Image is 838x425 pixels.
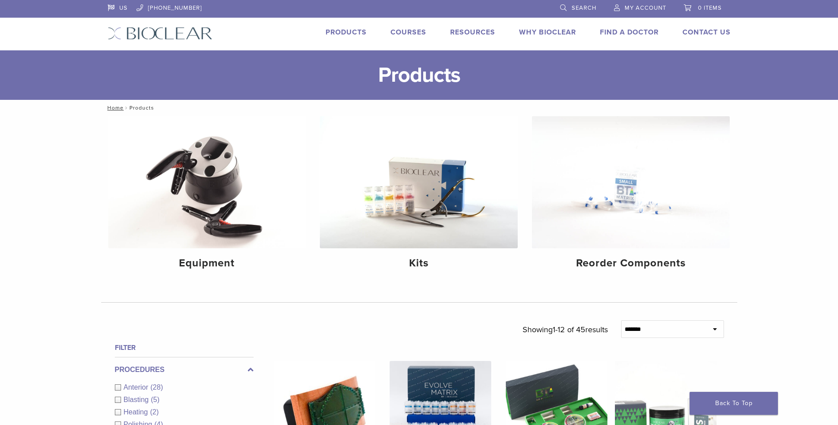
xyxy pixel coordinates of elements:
[553,325,585,334] span: 1-12 of 45
[450,28,495,37] a: Resources
[124,106,129,110] span: /
[327,255,511,271] h4: Kits
[625,4,666,11] span: My Account
[151,396,159,403] span: (5)
[539,255,723,271] h4: Reorder Components
[124,383,151,391] span: Anterior
[690,392,778,415] a: Back To Top
[523,320,608,339] p: Showing results
[124,408,150,416] span: Heating
[572,4,596,11] span: Search
[326,28,367,37] a: Products
[115,255,299,271] h4: Equipment
[532,116,730,248] img: Reorder Components
[151,383,163,391] span: (28)
[108,27,212,40] img: Bioclear
[108,116,306,248] img: Equipment
[115,364,254,375] label: Procedures
[101,100,737,116] nav: Products
[532,116,730,277] a: Reorder Components
[115,342,254,353] h4: Filter
[519,28,576,37] a: Why Bioclear
[124,396,151,403] span: Blasting
[108,116,306,277] a: Equipment
[320,116,518,248] img: Kits
[105,105,124,111] a: Home
[600,28,659,37] a: Find A Doctor
[683,28,731,37] a: Contact Us
[698,4,722,11] span: 0 items
[320,116,518,277] a: Kits
[150,408,159,416] span: (2)
[391,28,426,37] a: Courses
